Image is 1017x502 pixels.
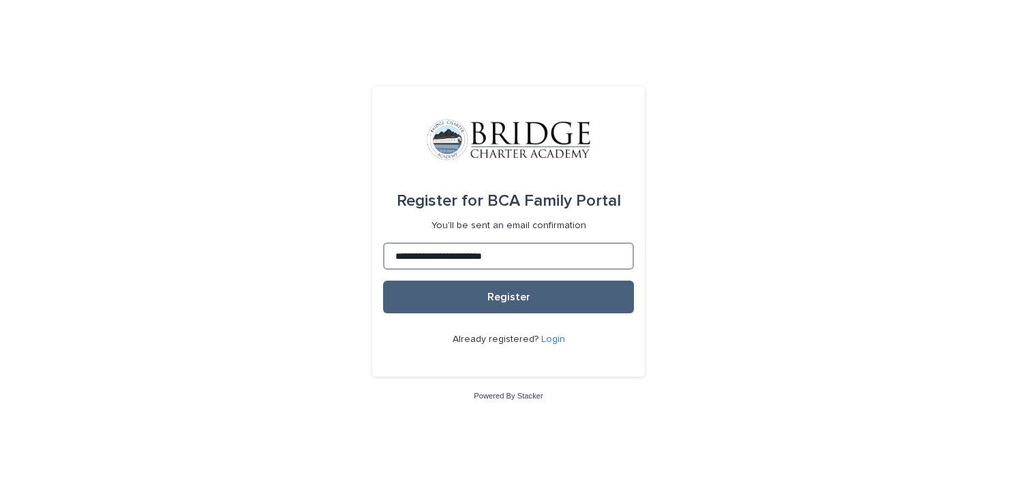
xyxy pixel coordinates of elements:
span: Already registered? [453,334,541,344]
a: Powered By Stacker [474,392,543,400]
span: Register [487,292,530,302]
p: You'll be sent an email confirmation [431,220,586,232]
div: BCA Family Portal [397,182,621,220]
img: V1C1m3IdTEidaUdm9Hs0 [427,119,590,160]
button: Register [383,281,634,313]
span: Register for [397,193,483,209]
a: Login [541,334,565,344]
